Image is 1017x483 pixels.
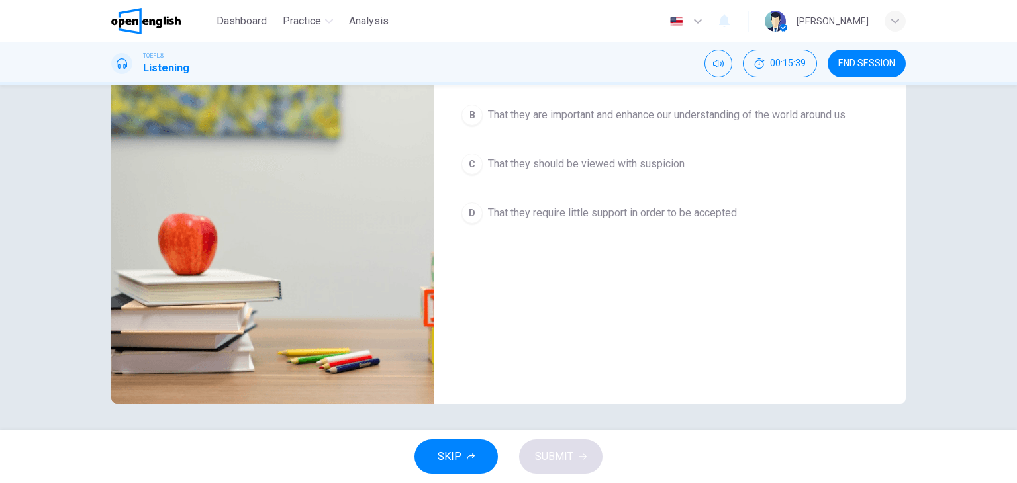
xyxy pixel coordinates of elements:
div: Hide [743,50,817,77]
span: SKIP [438,447,461,466]
button: Practice [277,9,338,33]
div: D [461,202,483,224]
span: END SESSION [838,58,895,69]
button: BThat they are important and enhance our understanding of the world around us [456,99,885,132]
div: C [461,154,483,175]
img: en [668,17,685,26]
button: DThat they require little support in order to be accepted [456,197,885,230]
span: Analysis [349,13,389,29]
h1: Listening [143,60,189,76]
button: CThat they should be viewed with suspicion [456,148,885,181]
span: 00:15:39 [770,58,806,69]
span: That they are important and enhance our understanding of the world around us [488,107,846,123]
span: That they should be viewed with suspicion [488,156,685,172]
div: [PERSON_NAME] [797,13,869,29]
span: Practice [283,13,321,29]
span: TOEFL® [143,51,164,60]
button: SKIP [414,439,498,474]
button: 00:15:39 [743,50,817,77]
img: Listen to this clip about Mass Extinction before answering the questions: [111,81,434,404]
img: Profile picture [765,11,786,32]
div: Mute [704,50,732,77]
button: Analysis [344,9,394,33]
div: B [461,105,483,126]
span: That they require little support in order to be accepted [488,205,737,221]
img: OpenEnglish logo [111,8,181,34]
button: END SESSION [828,50,906,77]
span: Dashboard [217,13,267,29]
a: OpenEnglish logo [111,8,211,34]
button: Dashboard [211,9,272,33]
